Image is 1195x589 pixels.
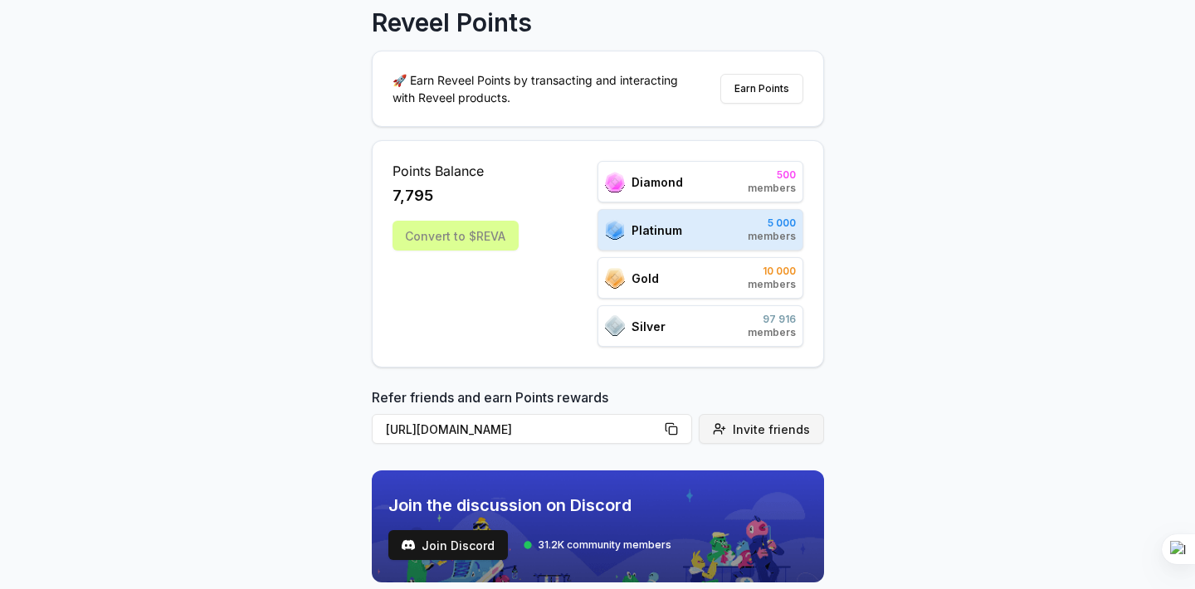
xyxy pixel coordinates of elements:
span: 5 000 [748,217,796,230]
p: Reveel Points [372,7,532,37]
span: members [748,278,796,291]
span: 500 [748,168,796,182]
div: Refer friends and earn Points rewards [372,387,824,450]
span: Gold [632,270,659,287]
span: 97 916 [748,313,796,326]
img: discord_banner [372,470,824,582]
span: Silver [632,318,666,335]
span: 10 000 [748,265,796,278]
span: 31.2K community members [538,538,671,552]
span: Points Balance [393,161,519,181]
img: ranks_icon [605,219,625,241]
img: ranks_icon [605,268,625,289]
span: Platinum [632,221,682,239]
button: [URL][DOMAIN_NAME] [372,414,692,444]
span: Join Discord [422,537,495,554]
button: Earn Points [720,74,803,104]
span: members [748,326,796,339]
span: Invite friends [733,421,810,438]
span: members [748,182,796,195]
img: ranks_icon [605,315,625,337]
span: members [748,230,796,243]
img: ranks_icon [605,172,625,192]
span: 7,795 [393,184,433,207]
img: test [402,538,415,552]
button: Invite friends [699,414,824,444]
button: Join Discord [388,530,508,560]
p: 🚀 Earn Reveel Points by transacting and interacting with Reveel products. [393,71,691,106]
span: Join the discussion on Discord [388,494,671,517]
span: Diamond [632,173,683,191]
a: testJoin Discord [388,530,508,560]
